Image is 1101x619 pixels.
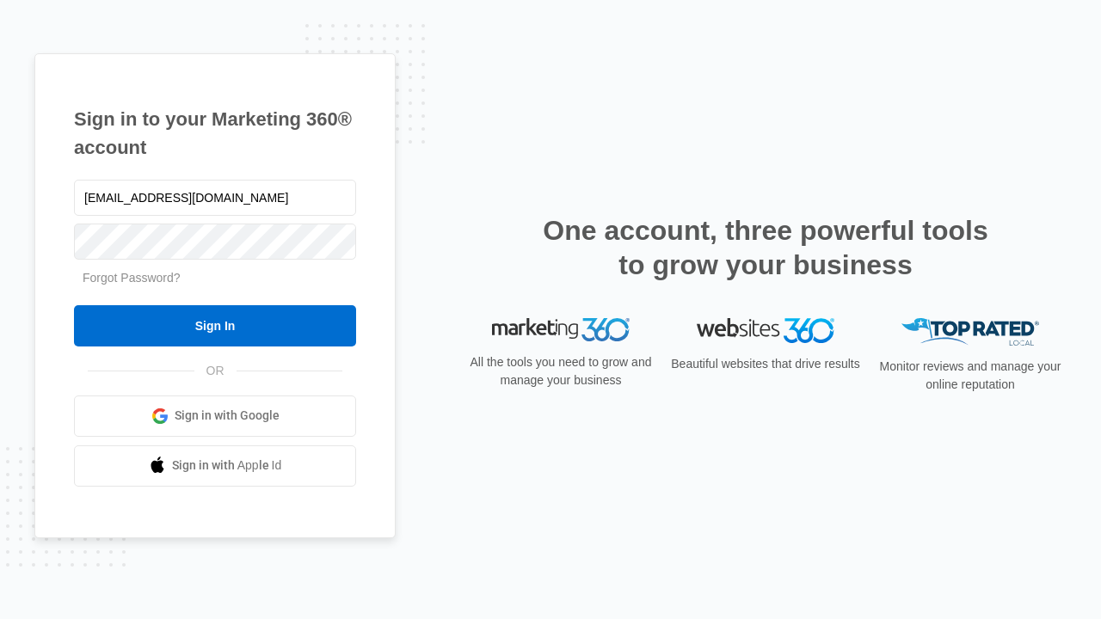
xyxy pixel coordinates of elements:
[74,105,356,162] h1: Sign in to your Marketing 360® account
[175,407,280,425] span: Sign in with Google
[83,271,181,285] a: Forgot Password?
[669,355,862,373] p: Beautiful websites that drive results
[172,457,282,475] span: Sign in with Apple Id
[538,213,993,282] h2: One account, three powerful tools to grow your business
[194,362,237,380] span: OR
[74,180,356,216] input: Email
[464,353,657,389] p: All the tools you need to grow and manage your business
[901,318,1039,346] img: Top Rated Local
[874,358,1067,394] p: Monitor reviews and manage your online reputation
[74,445,356,487] a: Sign in with Apple Id
[697,318,834,343] img: Websites 360
[74,305,356,346] input: Sign In
[492,318,630,342] img: Marketing 360
[74,395,356,437] a: Sign in with Google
